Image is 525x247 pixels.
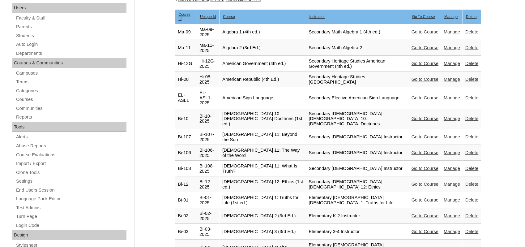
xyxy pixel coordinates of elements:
[465,116,478,121] a: Delete
[220,109,306,129] td: [DEMOGRAPHIC_DATA] 10: [DEMOGRAPHIC_DATA] Doctrines (1st ed.)
[444,197,460,202] a: Manage
[444,134,460,139] a: Manage
[220,145,306,161] td: [DEMOGRAPHIC_DATA] 11: The Way of the Word
[465,213,478,218] a: Delete
[465,45,478,50] a: Delete
[306,109,408,129] td: Secondary [DEMOGRAPHIC_DATA] [DEMOGRAPHIC_DATA] 10: [DEMOGRAPHIC_DATA] Doctrines
[175,72,197,87] td: Hi-08
[15,105,126,112] a: Communities
[197,193,220,208] td: Bi-01-2025
[412,213,438,218] a: Go to Course
[197,88,220,108] td: EL-ASL1-2025
[444,77,460,82] a: Manage
[197,177,220,192] td: Bi-12-2025
[465,61,478,66] a: Delete
[444,15,458,19] u: Manage
[175,177,197,192] td: Bi-12
[412,229,438,234] a: Go to Course
[444,29,460,34] a: Manage
[412,45,438,50] a: Go to Course
[465,229,478,234] a: Delete
[444,182,460,187] a: Manage
[15,23,126,31] a: Parents
[306,72,408,87] td: Secondary Heritage Studies [GEOGRAPHIC_DATA]
[12,230,126,240] div: Design
[306,40,408,56] td: Secondary Math Algebra 2
[412,166,438,171] a: Go to Course
[412,116,438,121] a: Go to Course
[175,56,197,71] td: Hi-12G
[15,195,126,203] a: Language Pack Editor
[444,213,460,218] a: Manage
[15,96,126,103] a: Courses
[15,204,126,212] a: Test Admins
[465,77,478,82] a: Delete
[306,24,408,40] td: Secondary Math Algebra 1 (4th ed.)
[178,12,190,21] u: Course Id
[465,134,478,139] a: Delete
[306,88,408,108] td: Secondary Elective American Sign Language
[15,133,126,141] a: Alerts
[15,113,126,121] a: Reports
[465,95,478,100] a: Delete
[306,129,408,145] td: Secondary [DEMOGRAPHIC_DATA] Instructor
[175,40,197,56] td: Ma-11
[220,193,306,208] td: [DEMOGRAPHIC_DATA] 1: Truths for Life (1st ed.)
[309,15,325,19] u: Instructor
[12,58,126,68] div: Courses & Communities
[15,87,126,95] a: Categories
[197,129,220,145] td: Bi-107-2025
[444,45,460,50] a: Manage
[412,197,438,202] a: Go to Course
[220,88,306,108] td: American Sign Language
[412,134,438,139] a: Go to Course
[465,182,478,187] a: Delete
[466,15,477,19] u: Delete
[306,56,408,71] td: Secondary Heritage Studies American Government (4th ed.)
[306,145,408,161] td: Secondary [DEMOGRAPHIC_DATA] Instructor
[220,40,306,56] td: Algebra 2 (3rd Ed.)
[15,41,126,48] a: Auto Login
[465,29,478,34] a: Delete
[200,15,216,19] u: Unique Id
[412,29,438,34] a: Go to Course
[197,208,220,224] td: Bi-02-2025
[223,15,235,19] u: Course
[465,197,478,202] a: Delete
[15,151,126,159] a: Course Evaluations
[197,56,220,71] td: Hi-12G-2025
[197,161,220,176] td: Bi-108-2025
[220,56,306,71] td: American Government (4th ed.)
[444,95,460,100] a: Manage
[175,145,197,161] td: Bi-106
[15,69,126,77] a: Campuses
[197,40,220,56] td: Ma-11-2025
[220,161,306,176] td: [DEMOGRAPHIC_DATA] 11: What Is Truth?
[412,95,438,100] a: Go to Course
[444,61,460,66] a: Manage
[175,88,197,108] td: EL-ASL1
[197,224,220,240] td: Bi-03-2025
[444,150,460,155] a: Manage
[220,224,306,240] td: [DEMOGRAPHIC_DATA] 3 (3rd Ed.)
[306,161,408,176] td: Secondary [DEMOGRAPHIC_DATA] Instructor
[15,14,126,22] a: Faculty & Staff
[175,161,197,176] td: Bi-108
[175,109,197,129] td: Bi-10
[15,186,126,194] a: End Users Session
[15,177,126,185] a: Settings
[220,24,306,40] td: Algebra 1 (4th ed.)
[412,150,438,155] a: Go to Course
[220,129,306,145] td: [DEMOGRAPHIC_DATA] 11: Beyond the Sun
[175,129,197,145] td: Bi-107
[465,166,478,171] a: Delete
[306,208,408,224] td: Elementary K-2 Instructor
[412,61,438,66] a: Go to Course
[412,15,435,19] u: Go To Course
[175,193,197,208] td: Bi-01
[15,142,126,150] a: Abuse Reports
[15,222,126,229] a: Login Code
[197,109,220,129] td: Bi-10-2025
[12,122,126,132] div: Tools
[306,224,408,240] td: Elementary 3-4 Instructor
